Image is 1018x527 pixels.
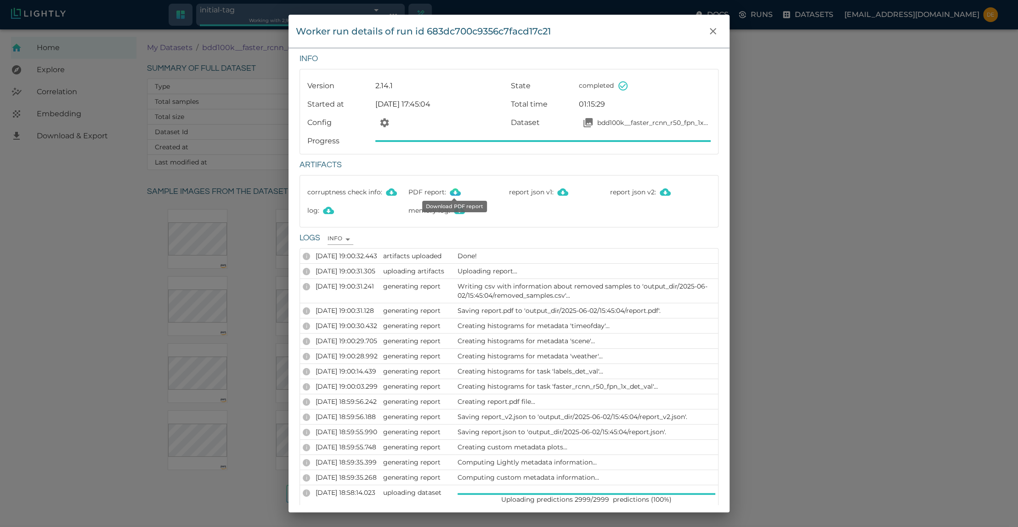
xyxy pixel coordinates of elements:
[319,201,338,220] button: Download log
[316,382,378,391] p: [DATE] 19:00:03.299
[408,183,509,201] p: PDF report :
[383,473,452,482] p: generating report
[307,80,372,91] p: Version
[383,442,452,452] p: generating report
[458,473,715,482] p: Computing custom metadata information...
[509,183,610,201] p: report json v1 :
[383,282,452,291] p: generating report
[303,414,310,421] div: INFO
[296,24,551,39] div: Worker run details of run id 683dc700c9356c7facd17c21
[316,306,378,315] p: [DATE] 19:00:31.128
[554,183,572,201] button: Download report json v1
[383,427,452,436] p: generating report
[458,442,715,452] p: Creating custom metadata plots...
[303,444,310,451] div: INFO
[303,398,310,406] div: INFO
[383,458,452,467] p: generating report
[316,266,378,276] p: [DATE] 19:00:31.305
[511,80,575,91] p: State
[458,336,715,346] p: Creating histograms for metadata 'scene'...
[458,412,715,421] p: Saving report_v2.json to 'output_dir/2025-06-02/15:45:04/report_v2.json'.
[303,307,310,315] div: INFO
[458,351,715,361] p: Creating histograms for metadata 'weather'...
[316,321,378,330] p: [DATE] 19:00:30.432
[458,282,715,300] p: Writing csv with information about removed samples to 'output_dir/2025-06-02/15:45:04/removed_sam...
[383,412,452,421] p: generating report
[316,351,378,361] p: [DATE] 19:00:28.992
[610,183,711,201] p: report json v2 :
[303,283,310,290] div: INFO
[307,117,372,128] p: Config
[656,183,674,201] button: Download report json v2
[316,488,378,497] p: [DATE] 18:58:14.023
[307,183,408,201] p: corruptness check info :
[458,367,715,376] p: Creating histograms for task 'labels_det_val'...
[300,231,320,245] h6: Logs
[303,474,310,482] div: INFO
[316,412,378,421] p: [DATE] 18:59:56.188
[303,338,310,345] div: INFO
[383,266,452,276] p: uploading artifacts
[579,81,614,90] span: completed
[383,321,452,330] p: generating report
[458,397,715,406] p: Creating report.pdf file...
[579,113,711,132] a: Open your dataset bdd100k__faster_rcnn_r50_fpn_1x_det_val__20250602_143824bdd100k__faster_rcnn_r5...
[303,323,310,330] div: INFO
[382,183,401,201] button: Download corruptness check info
[303,253,310,260] div: INFO
[458,458,715,467] p: Computing Lightly metadata information...
[316,282,378,291] p: [DATE] 19:00:31.241
[458,382,715,391] p: Creating histograms for task 'faster_rcnn_r50_fpn_1x_det_val'...
[383,397,452,406] p: generating report
[316,367,378,376] p: [DATE] 19:00:14.439
[303,353,310,360] div: INFO
[316,473,378,482] p: [DATE] 18:59:35.268
[458,266,715,276] p: Uploading report...
[303,383,310,391] div: INFO
[316,251,378,261] p: [DATE] 19:00:32.443
[501,495,672,504] p: Uploading predictions 2999/2999 predictions (100%)
[316,427,378,436] p: [DATE] 18:59:55.990
[579,100,605,108] time: 01:15:29
[383,367,452,376] p: generating report
[328,234,353,244] div: INFO
[511,117,575,128] p: Dataset
[303,459,310,466] div: INFO
[300,158,718,172] h6: Artifacts
[422,201,487,212] div: Download PDF report
[597,118,711,127] p: bdd100k__faster_rcnn_r50_fpn_1x_det_val__20250602_143824
[408,201,509,220] p: memory log :
[458,427,715,436] p: Saving report.json to 'output_dir/2025-06-02/15:45:04/report.json'.
[458,251,715,261] p: Done!
[316,336,378,346] p: [DATE] 19:00:29.705
[383,382,452,391] p: generating report
[316,442,378,452] p: [DATE] 18:59:55.748
[458,306,715,315] p: Saving report.pdf to 'output_dir/2025-06-02/15:45:04/report.pdf'.
[307,99,372,110] p: Started at
[383,488,452,497] p: uploading dataset
[704,22,722,40] button: close
[300,52,718,66] h6: Info
[383,251,452,261] p: artifacts uploaded
[372,77,507,91] div: 2.14.1
[303,429,310,436] div: INFO
[446,183,464,201] button: Download PDF report
[383,336,452,346] p: generating report
[307,201,408,220] p: log :
[303,268,310,275] div: INFO
[316,458,378,467] p: [DATE] 18:59:35.399
[307,136,372,147] p: Progress
[316,397,378,406] p: [DATE] 18:59:56.242
[614,77,632,95] button: State set to COMPLETED
[458,321,715,330] p: Creating histograms for metadata 'timeofday'...
[511,99,575,110] p: Total time
[383,351,452,361] p: generating report
[303,368,310,375] div: INFO
[375,100,430,108] span: [DATE] 17:45:04
[383,306,452,315] p: generating report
